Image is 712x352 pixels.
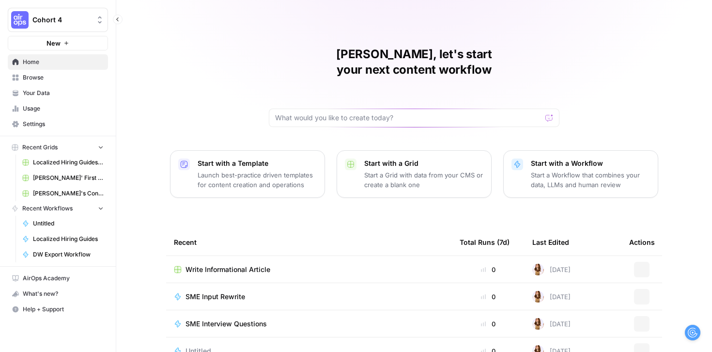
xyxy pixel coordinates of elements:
[23,305,104,314] span: Help + Support
[531,159,650,168] p: Start with a Workflow
[460,319,517,329] div: 0
[629,229,655,256] div: Actions
[8,116,108,132] a: Settings
[186,265,270,274] span: Write Informational Article
[174,229,444,256] div: Recent
[364,170,483,190] p: Start a Grid with data from your CMS or create a blank one
[531,170,650,190] p: Start a Workflow that combines your data, LLMs and human review
[174,265,444,274] a: Write Informational Article
[46,38,61,48] span: New
[18,247,108,262] a: DW Export Workflow
[503,150,658,198] button: Start with a WorkflowStart a Workflow that combines your data, LLMs and human review
[460,292,517,302] div: 0
[33,174,104,182] span: [PERSON_NAME]' First Flow Grid
[32,15,91,25] span: Cohort 4
[460,229,510,256] div: Total Runs (7d)
[186,319,267,329] span: SME Interview Questions
[8,286,108,302] button: What's new?
[22,204,73,213] span: Recent Workflows
[23,120,104,128] span: Settings
[532,291,544,303] img: dv492c8bjtr091ls286jptzea6tx
[460,265,517,274] div: 0
[532,291,571,303] div: [DATE]
[23,89,104,97] span: Your Data
[532,264,544,275] img: dv492c8bjtr091ls286jptzea6tx
[11,11,29,29] img: Cohort 4 Logo
[8,36,108,50] button: New
[275,113,542,123] input: What would you like to create today?
[23,73,104,82] span: Browse
[364,159,483,168] p: Start with a Grid
[532,229,569,256] div: Last Edited
[33,235,104,243] span: Localized Hiring Guides
[8,201,108,216] button: Recent Workflows
[18,155,108,170] a: Localized Hiring Guides Grid–V1
[18,231,108,247] a: Localized Hiring Guides
[8,302,108,317] button: Help + Support
[23,58,104,66] span: Home
[170,150,325,198] button: Start with a TemplateLaunch best-practice driven templates for content creation and operations
[33,189,104,198] span: [PERSON_NAME]'s Content Writer Grid
[532,318,544,330] img: dv492c8bjtr091ls286jptzea6tx
[8,54,108,70] a: Home
[8,271,108,286] a: AirOps Academy
[22,143,58,152] span: Recent Grids
[33,158,104,167] span: Localized Hiring Guides Grid–V1
[8,70,108,85] a: Browse
[269,47,559,78] h1: [PERSON_NAME], let's start your next content workflow
[18,186,108,201] a: [PERSON_NAME]'s Content Writer Grid
[174,319,444,329] a: SME Interview Questions
[174,292,444,302] a: SME Input Rewrite
[33,250,104,259] span: DW Export Workflow
[8,140,108,155] button: Recent Grids
[23,104,104,113] span: Usage
[18,170,108,186] a: [PERSON_NAME]' First Flow Grid
[8,101,108,116] a: Usage
[23,274,104,283] span: AirOps Academy
[198,159,317,168] p: Start with a Template
[186,292,245,302] span: SME Input Rewrite
[33,219,104,228] span: Untitled
[18,216,108,231] a: Untitled
[8,85,108,101] a: Your Data
[532,318,571,330] div: [DATE]
[8,8,108,32] button: Workspace: Cohort 4
[337,150,492,198] button: Start with a GridStart a Grid with data from your CMS or create a blank one
[532,264,571,275] div: [DATE]
[198,170,317,190] p: Launch best-practice driven templates for content creation and operations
